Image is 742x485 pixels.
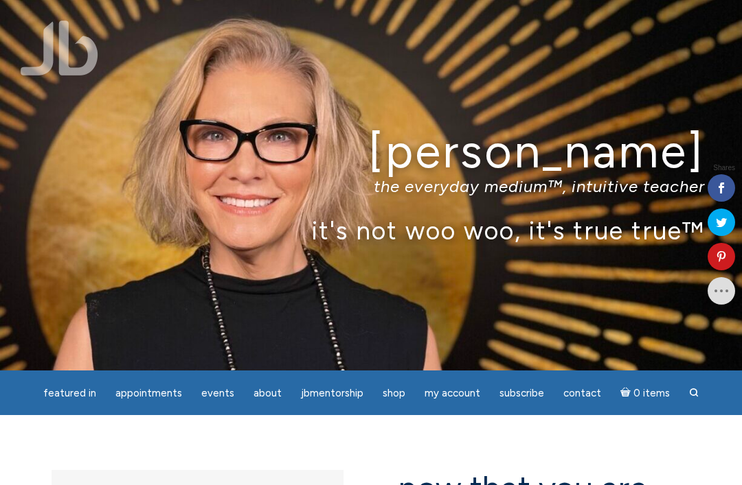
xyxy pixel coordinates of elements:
[563,387,601,399] span: Contact
[107,380,190,407] a: Appointments
[620,387,633,399] i: Cart
[491,380,552,407] a: Subscribe
[713,165,735,171] span: Shares
[301,387,363,399] span: JBMentorship
[193,380,243,407] a: Events
[555,380,609,407] a: Contact
[425,387,480,399] span: My Account
[245,380,290,407] a: About
[254,387,282,399] span: About
[383,387,405,399] span: Shop
[374,380,414,407] a: Shop
[499,387,544,399] span: Subscribe
[633,388,670,399] span: 0 items
[37,176,705,196] p: the everyday medium™, intuitive teacher
[416,380,488,407] a: My Account
[43,387,96,399] span: featured in
[293,380,372,407] a: JBMentorship
[37,215,705,245] p: it's not woo woo, it's true true™
[35,380,104,407] a: featured in
[115,387,182,399] span: Appointments
[21,21,98,75] img: Jamie Butler. The Everyday Medium
[612,379,678,407] a: Cart0 items
[37,126,705,177] h1: [PERSON_NAME]
[201,387,234,399] span: Events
